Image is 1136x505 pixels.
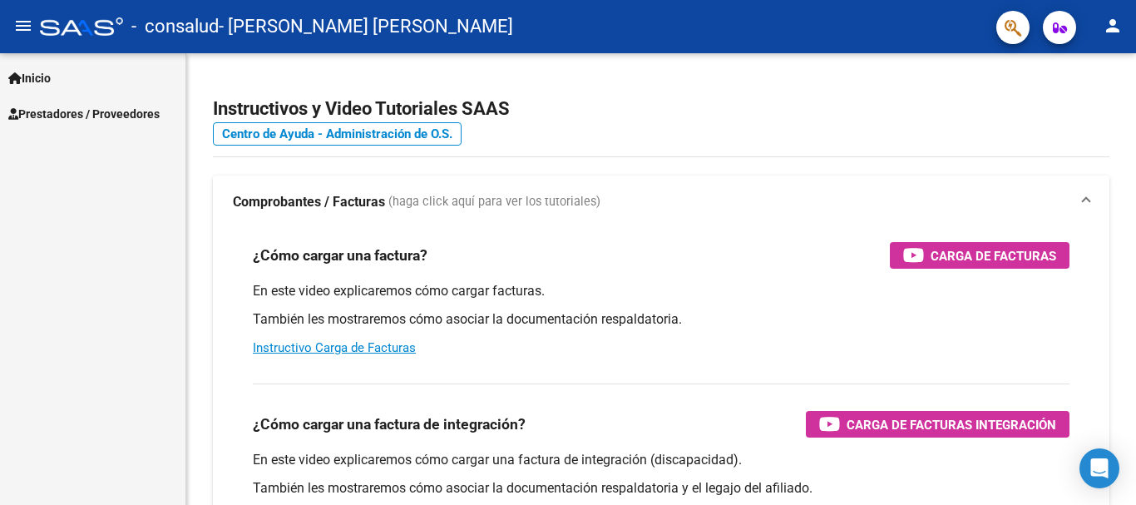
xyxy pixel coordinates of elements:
div: Open Intercom Messenger [1079,448,1119,488]
p: También les mostraremos cómo asociar la documentación respaldatoria. [253,310,1069,329]
h3: ¿Cómo cargar una factura de integración? [253,413,526,436]
button: Carga de Facturas Integración [806,411,1069,438]
span: - [PERSON_NAME] [PERSON_NAME] [219,8,513,45]
button: Carga de Facturas [890,242,1069,269]
h3: ¿Cómo cargar una factura? [253,244,427,267]
a: Instructivo Carga de Facturas [253,340,416,355]
span: - consalud [131,8,219,45]
p: En este video explicaremos cómo cargar una factura de integración (discapacidad). [253,451,1069,469]
span: Carga de Facturas Integración [847,414,1056,435]
span: Carga de Facturas [931,245,1056,266]
mat-icon: menu [13,16,33,36]
mat-icon: person [1103,16,1123,36]
h2: Instructivos y Video Tutoriales SAAS [213,93,1109,125]
p: En este video explicaremos cómo cargar facturas. [253,282,1069,300]
a: Centro de Ayuda - Administración de O.S. [213,122,462,146]
mat-expansion-panel-header: Comprobantes / Facturas (haga click aquí para ver los tutoriales) [213,176,1109,229]
span: Prestadores / Proveedores [8,105,160,123]
strong: Comprobantes / Facturas [233,193,385,211]
span: (haga click aquí para ver los tutoriales) [388,193,600,211]
span: Inicio [8,69,51,87]
p: También les mostraremos cómo asociar la documentación respaldatoria y el legajo del afiliado. [253,479,1069,498]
